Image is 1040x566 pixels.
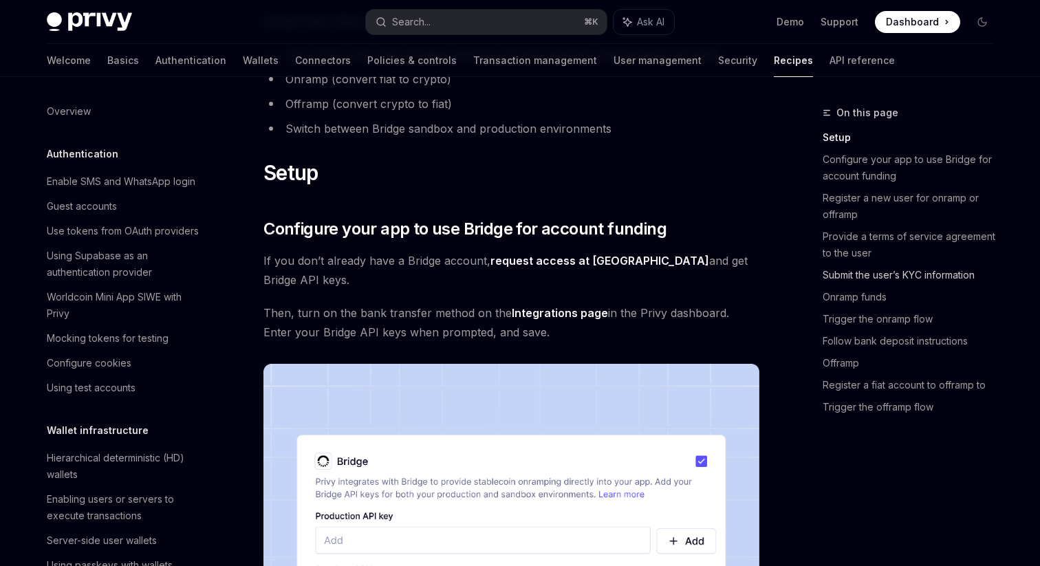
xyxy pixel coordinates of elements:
a: Connectors [295,44,351,77]
span: If you don’t already have a Bridge account, and get Bridge API keys. [263,251,759,290]
span: Ask AI [637,15,664,29]
div: Overview [47,103,91,120]
a: Basics [107,44,139,77]
img: dark logo [47,12,132,32]
a: Server-side user wallets [36,528,212,553]
a: Trigger the offramp flow [823,396,1004,418]
a: Wallets [243,44,279,77]
a: request access at [GEOGRAPHIC_DATA] [490,254,709,268]
a: Guest accounts [36,194,212,219]
li: Switch between Bridge sandbox and production environments [263,119,759,138]
a: Using test accounts [36,375,212,400]
a: Demo [777,15,804,29]
div: Enabling users or servers to execute transactions [47,491,204,524]
span: Dashboard [886,15,939,29]
a: Recipes [774,44,813,77]
div: Configure cookies [47,355,131,371]
div: Hierarchical deterministic (HD) wallets [47,450,204,483]
a: Enable SMS and WhatsApp login [36,169,212,194]
a: Worldcoin Mini App SIWE with Privy [36,285,212,326]
div: Search... [392,14,431,30]
a: Dashboard [875,11,960,33]
button: Toggle dark mode [971,11,993,33]
a: Submit the user’s KYC information [823,264,1004,286]
button: Ask AI [614,10,674,34]
a: Follow bank deposit instructions [823,330,1004,352]
a: Hierarchical deterministic (HD) wallets [36,446,212,487]
a: User management [614,44,702,77]
a: Enabling users or servers to execute transactions [36,487,212,528]
a: Onramp funds [823,286,1004,308]
a: Use tokens from OAuth providers [36,219,212,243]
div: Guest accounts [47,198,117,215]
a: Mocking tokens for testing [36,326,212,351]
span: Then, turn on the bank transfer method on the in the Privy dashboard. Enter your Bridge API keys ... [263,303,759,342]
a: API reference [830,44,895,77]
a: Offramp [823,352,1004,374]
span: ⌘ K [584,17,598,28]
span: Setup [263,160,318,185]
div: Using Supabase as an authentication provider [47,248,204,281]
span: Configure your app to use Bridge for account funding [263,218,667,240]
div: Using test accounts [47,380,136,396]
h5: Wallet infrastructure [47,422,149,439]
a: Trigger the onramp flow [823,308,1004,330]
a: Policies & controls [367,44,457,77]
a: Transaction management [473,44,597,77]
div: Enable SMS and WhatsApp login [47,173,195,190]
a: Using Supabase as an authentication provider [36,243,212,285]
span: On this page [836,105,898,121]
a: Welcome [47,44,91,77]
h5: Authentication [47,146,118,162]
a: Integrations page [512,306,608,320]
a: Overview [36,99,212,124]
a: Configure cookies [36,351,212,375]
li: Onramp (convert fiat to crypto) [263,69,759,89]
a: Provide a terms of service agreement to the user [823,226,1004,264]
li: Offramp (convert crypto to fiat) [263,94,759,113]
div: Use tokens from OAuth providers [47,223,199,239]
button: Search...⌘K [366,10,607,34]
a: Register a new user for onramp or offramp [823,187,1004,226]
a: Register a fiat account to offramp to [823,374,1004,396]
a: Authentication [155,44,226,77]
div: Server-side user wallets [47,532,157,549]
div: Mocking tokens for testing [47,330,169,347]
a: Setup [823,127,1004,149]
a: Support [821,15,858,29]
a: Security [718,44,757,77]
a: Configure your app to use Bridge for account funding [823,149,1004,187]
div: Worldcoin Mini App SIWE with Privy [47,289,204,322]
